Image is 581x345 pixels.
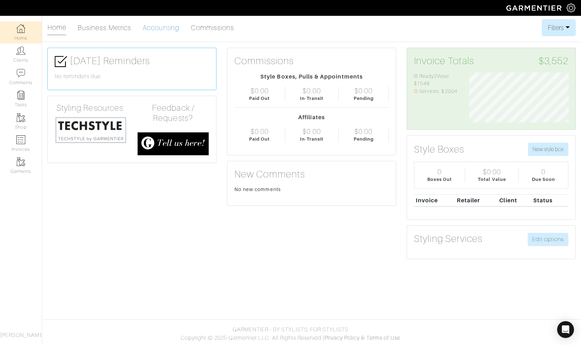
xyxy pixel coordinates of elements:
[300,136,324,142] div: In-Transit
[541,168,546,176] div: 0
[498,194,532,207] th: Client
[137,132,209,156] img: feedback_requests-3821251ac2bd56c73c230f3229a5b25d6eb027adea667894f41107c140538ee0.png
[16,69,25,77] img: comment-icon-a0a6a9ef722e966f86d9cbdc48e553b5cf19dbc54f86b18d962a5391bc8f6eb6.png
[325,335,400,341] a: Privacy Policy & Terms of Use
[249,136,270,142] div: Paid Out
[55,116,127,143] img: techstyle-93310999766a10050dc78ceb7f971a75838126fd19372ce40ba20cdf6a89b94b.png
[414,143,465,155] h3: Style Boxes
[55,55,67,68] img: check-box-icon-36a4915ff3ba2bd8f6e4f29bc755bb66becd62c870f447fc0dd1365fcfddab58.png
[142,21,180,35] a: Accounting
[55,103,127,113] h4: Styling Resources:
[234,186,389,193] div: No new comments
[414,194,455,207] th: Invoice
[55,55,209,68] h3: [DATE] Reminders
[302,127,321,136] div: $0.00
[16,113,25,122] img: garments-icon-b7da505a4dc4fd61783c78ac3ca0ef83fa9d6f193b1c9dc38574b1d14d53ca28.png
[251,127,269,136] div: $0.00
[528,143,568,156] button: New style box
[354,95,374,102] div: Pending
[302,87,321,95] div: $0.00
[354,87,373,95] div: $0.00
[78,21,131,35] a: Business Metrics
[191,21,234,35] a: Commissions
[414,55,568,67] h3: Invoice Totals
[542,19,576,36] button: Filters
[483,168,501,176] div: $0.00
[354,136,374,142] div: Pending
[234,168,389,180] h3: New Comments
[414,233,482,245] h3: Styling Services
[539,55,568,67] span: $3,552
[234,55,294,67] h3: Commissions
[567,4,575,12] img: gear-icon-white-bd11855cb880d31180b6d7d6211b90ccbf57a29d726f0c71d8c61bd08dd39cc2.png
[532,176,555,183] div: Due Soon
[181,335,323,341] span: Copyright © 2025 Garmentier LLC. All Rights Reserved.
[478,176,506,183] div: Total Value
[234,73,389,81] div: Style Boxes, Pulls & Appointments
[16,157,25,166] img: garments-icon-b7da505a4dc4fd61783c78ac3ca0ef83fa9d6f193b1c9dc38574b1d14d53ca28.png
[354,127,373,136] div: $0.00
[16,135,25,144] img: orders-icon-0abe47150d42831381b5fb84f609e132dff9fe21cb692f30cb5eec754e2cba89.png
[16,24,25,33] img: dashboard-icon-dbcd8f5a0b271acd01030246c82b418ddd0df26cd7fceb0bd07c9910d44c42f6.png
[455,194,498,207] th: Retailer
[47,20,66,35] a: Home
[55,73,209,80] h6: No reminders due
[414,73,459,88] li: Ready2Wear: $1548
[300,95,324,102] div: In-Transit
[16,46,25,55] img: clients-icon-6bae9207a08558b7cb47a8932f037763ab4055f8c8b6bfacd5dc20c3e0201464.png
[503,2,567,14] img: garmentier-logo-header-white-b43fb05a5012e4ada735d5af1a66efaba907eab6374d6393d1fbf88cb4ef424d.png
[16,91,25,100] img: reminder-icon-8004d30b9f0a5d33ae49ab947aed9ed385cf756f9e5892f1edd6e32f2345188e.png
[427,176,452,183] div: Boxes Out
[528,233,568,246] a: Edit options
[414,88,459,95] li: Services: $2004
[557,321,574,338] div: Open Intercom Messenger
[249,95,270,102] div: Paid Out
[137,103,209,123] h4: Feedback / Requests?
[234,113,389,122] div: Affiliates
[251,87,269,95] div: $0.00
[438,168,442,176] div: 0
[532,194,568,207] th: Status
